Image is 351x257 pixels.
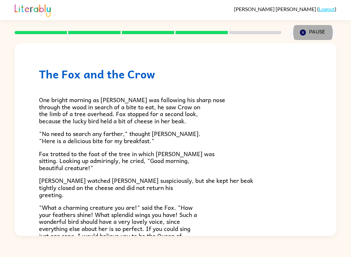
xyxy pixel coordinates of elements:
span: "No need to search any farther," thought [PERSON_NAME]. "Here is a delicious bite for my breakfast." [39,129,201,145]
span: "What a charming creature you are!" said the Fox. "How your feathers shine! What splendid wings y... [39,203,197,247]
h1: The Fox and the Crow [39,67,312,81]
span: [PERSON_NAME] [PERSON_NAME] [234,6,317,12]
div: ( ) [234,6,336,12]
span: Fox trotted to the foot of the tree in which [PERSON_NAME] was sitting. Looking up admiringly, he... [39,149,214,172]
button: Pause [289,25,336,40]
a: Logout [319,6,335,12]
span: One bright morning as [PERSON_NAME] was following his sharp nose through the wood in search of a ... [39,95,225,126]
img: Literably [15,3,51,17]
span: [PERSON_NAME] watched [PERSON_NAME] suspiciously, but she kept her beak tightly closed on the che... [39,176,253,199]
